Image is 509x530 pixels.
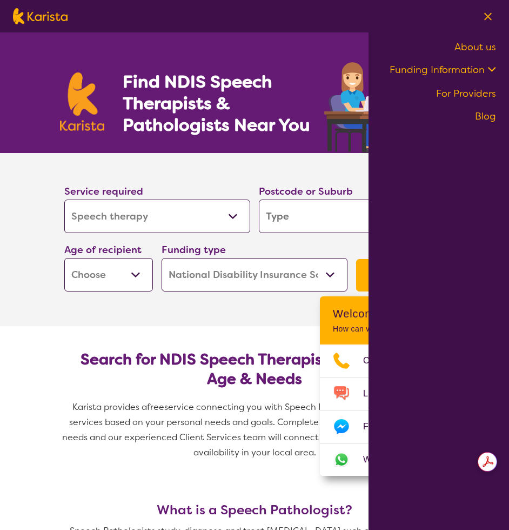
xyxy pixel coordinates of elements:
[484,12,492,21] img: close the menu
[363,386,414,402] span: Live Chat
[363,353,404,369] span: Call us
[162,243,226,256] label: Funding type
[316,58,449,153] img: speech-therapy
[454,41,496,54] a: About us
[333,307,480,320] h2: Welcome to Karista!
[13,8,68,24] img: Karista logo
[60,502,449,518] h3: What is a Speech Pathologist?
[363,419,416,435] span: Facebook
[320,443,493,476] a: Web link opens in a new tab.
[73,350,436,389] h2: Search for NDIS Speech Therapists by Location, Age & Needs
[147,401,164,413] span: free
[259,185,353,198] label: Postcode or Suburb
[356,259,445,291] button: Search
[72,401,147,413] span: Karista provides a
[259,200,445,233] input: Type
[333,324,480,334] p: How can we help you [DATE]?
[436,87,496,100] a: For Providers
[475,110,496,123] a: Blog
[363,452,418,468] span: WhatsApp
[64,243,142,256] label: Age of recipient
[123,71,323,136] h1: Find NDIS Speech Therapists & Pathologists Near You
[64,185,143,198] label: Service required
[62,401,450,458] span: service connecting you with Speech Pathologists and other NDIS services based on your personal ne...
[60,72,104,131] img: Karista logo
[320,296,493,476] div: Channel Menu
[320,345,493,476] ul: Choose channel
[390,63,496,76] a: Funding Information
